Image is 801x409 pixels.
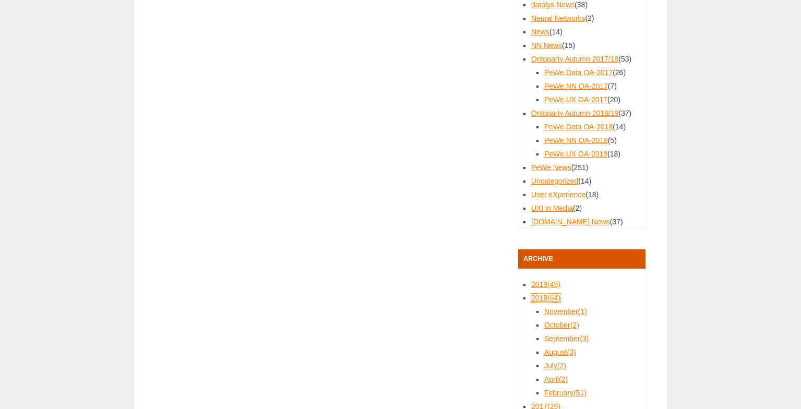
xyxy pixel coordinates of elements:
ya-tr-span: UX OA-2017 [566,95,607,104]
ya-tr-span: (20) [607,95,620,104]
ya-tr-span: (37) [610,218,623,226]
ya-tr-span: NN OA-2017 [566,82,608,90]
a: PeWe.NN OA-2018 [544,136,608,145]
a: 2019(45) [531,280,560,288]
ya-tr-span: PeWe. [544,82,566,90]
ya-tr-span: PeWe. [544,150,566,158]
a: PeWe.Data OA-2017 [544,68,613,77]
a: UXI in Media [531,204,573,212]
a: November(1) [544,307,587,316]
span: (1) [578,307,587,316]
a: October(2) [544,321,579,329]
ya-tr-span: (26) [613,68,626,77]
span: (51) [573,389,587,397]
a: Neural Networks [531,14,585,22]
span: (3) [580,334,589,343]
ya-tr-span: (14) [613,123,626,131]
span: click to expand [531,280,560,288]
a: User eXperience [531,190,585,199]
span: (3) [567,348,576,356]
a: PeWe.UX OA-2018 [544,150,607,158]
a: 2018(64) [531,294,560,302]
a: Ontoparty Autumn 2017/18 [531,55,618,63]
a: datalys News [531,1,575,9]
ya-tr-span: (18) [607,150,620,158]
ya-tr-span: (14) [549,28,563,36]
ya-tr-span: PeWe. [544,136,566,145]
a: PeWe.NN OA-2017 [544,82,608,90]
a: Ontoparty Autumn 2018/19 [531,109,618,117]
ya-tr-span: Archive [523,255,553,262]
span: (64) [547,294,560,302]
ya-tr-span: (2) [573,204,582,212]
ya-tr-span: NN OA-2018 [566,136,608,145]
a: August(3) [544,348,576,356]
a: September(3) [544,334,589,343]
ya-tr-span: Data OA-2017 [566,68,613,77]
a: NN News [531,41,562,50]
a: July(2) [544,362,566,370]
li: (53) [531,54,638,105]
ya-tr-span: (18) [585,190,599,199]
ya-tr-span: (5) [608,136,617,145]
ya-tr-span: UX OA-2018 [566,150,607,158]
span: click to expand [531,294,560,302]
ya-tr-span: (14) [578,177,591,185]
a: Uncategorized [531,177,578,185]
a: April(2) [544,375,568,383]
ya-tr-span: PeWe. [544,68,566,77]
a: PeWe.Data OA-2018 [544,123,613,131]
ya-tr-span: PeWe. [544,123,566,131]
span: (45) [547,280,560,288]
span: (2) [559,375,568,383]
li: (37) [531,108,638,160]
ya-tr-span: (2) [585,14,594,22]
a: February(51) [544,389,587,397]
ya-tr-span: (251) [571,163,589,172]
a: PeWe News [531,163,571,172]
span: (2) [570,321,579,329]
ya-tr-span: (7) [608,82,617,90]
span: (2) [557,362,566,370]
ya-tr-span: (15) [562,41,575,50]
a: News [531,28,549,36]
ya-tr-span: Data OA-2018 [566,123,613,131]
ya-tr-span: (38) [575,1,588,9]
a: [DOMAIN_NAME] News [531,218,610,226]
a: PeWe.UX OA-2017 [544,95,607,104]
ya-tr-span: PeWe. [544,95,566,104]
